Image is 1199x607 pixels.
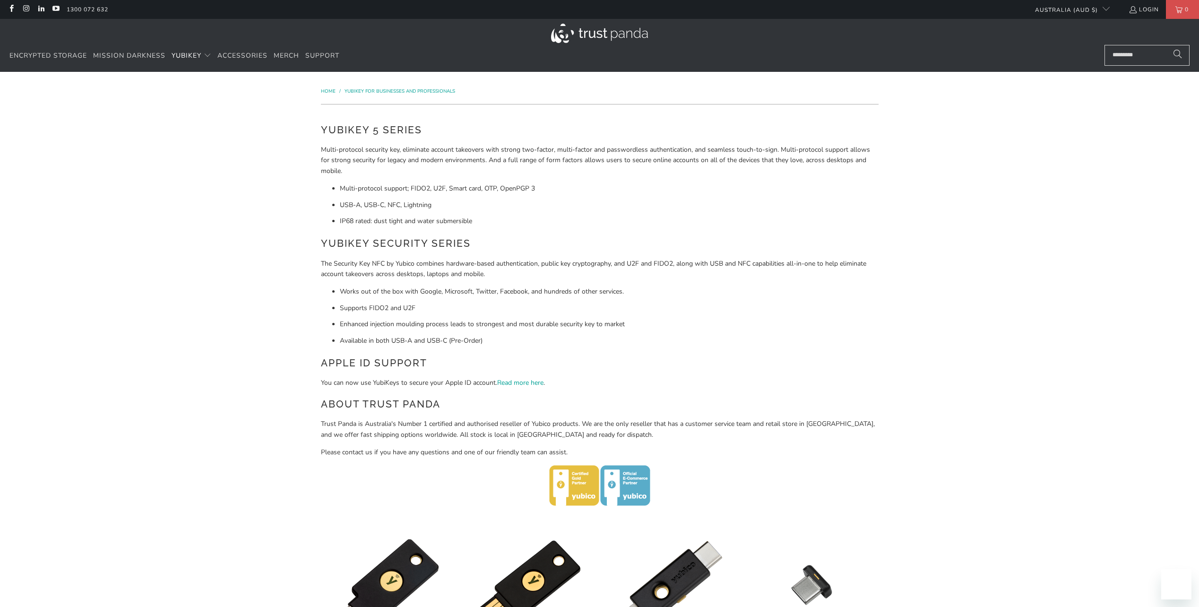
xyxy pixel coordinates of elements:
[1129,4,1159,15] a: Login
[22,6,30,13] a: Trust Panda Australia on Instagram
[7,6,15,13] a: Trust Panda Australia on Facebook
[305,51,339,60] span: Support
[340,216,879,226] li: IP68 rated: dust tight and water submersible
[321,145,879,176] p: Multi-protocol security key, eliminate account takeovers with strong two-factor, multi-factor and...
[67,4,108,15] a: 1300 072 632
[93,51,165,60] span: Mission Darkness
[340,286,879,297] li: Works out of the box with Google, Microsoft, Twitter, Facebook, and hundreds of other services.
[274,45,299,67] a: Merch
[1166,45,1190,66] button: Search
[340,303,879,313] li: Supports FIDO2 and U2F
[339,88,341,95] span: /
[340,183,879,194] li: Multi-protocol support; FIDO2, U2F, Smart card, OTP, OpenPGP 3
[321,447,879,458] p: Please contact us if you have any questions and one of our friendly team can assist.
[321,236,879,251] h2: YubiKey Security Series
[217,51,267,60] span: Accessories
[9,45,339,67] nav: Translation missing: en.navigation.header.main_nav
[321,122,879,138] h2: YubiKey 5 Series
[274,51,299,60] span: Merch
[340,200,879,210] li: USB-A, USB-C, NFC, Lightning
[172,45,211,67] summary: YubiKey
[9,51,87,60] span: Encrypted Storage
[217,45,267,67] a: Accessories
[321,419,879,440] p: Trust Panda is Australia's Number 1 certified and authorised reseller of Yubico products. We are ...
[497,378,543,387] a: Read more here
[52,6,60,13] a: Trust Panda Australia on YouTube
[321,397,879,412] h2: About Trust Panda
[9,45,87,67] a: Encrypted Storage
[37,6,45,13] a: Trust Panda Australia on LinkedIn
[321,88,337,95] a: Home
[305,45,339,67] a: Support
[321,259,879,280] p: The Security Key NFC by Yubico combines hardware-based authentication, public key cryptography, a...
[321,378,879,388] p: You can now use YubiKeys to secure your Apple ID account. .
[340,319,879,330] li: Enhanced injection moulding process leads to strongest and most durable security key to market
[551,24,648,43] img: Trust Panda Australia
[340,336,879,346] li: Available in both USB-A and USB-C (Pre-Order)
[1104,45,1190,66] input: Search...
[321,356,879,371] h2: Apple ID Support
[1161,569,1191,599] iframe: Button to launch messaging window
[321,88,336,95] span: Home
[172,51,201,60] span: YubiKey
[93,45,165,67] a: Mission Darkness
[345,88,455,95] a: YubiKey for Businesses and Professionals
